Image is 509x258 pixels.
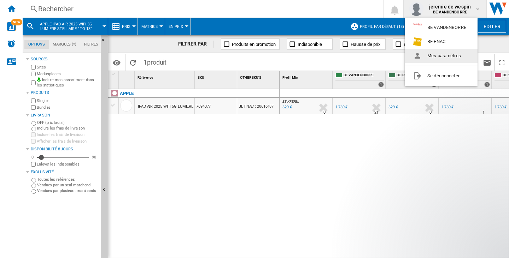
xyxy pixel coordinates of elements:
[405,49,478,63] button: Mes paramètres
[405,35,478,49] button: BE FNAC
[405,20,478,35] button: BE VANDENBORRE
[405,69,478,83] button: Se déconnecter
